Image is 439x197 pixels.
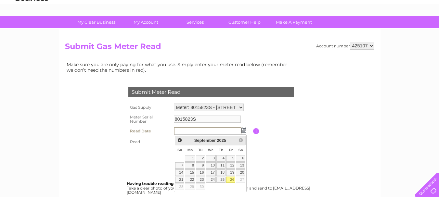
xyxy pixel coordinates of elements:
a: My Clear Business [70,16,123,28]
th: Read [127,137,172,147]
a: 13 [236,162,245,169]
th: Meter Serial Number [127,113,172,126]
a: My Account [119,16,173,28]
a: 8 [185,162,195,169]
a: 1 [185,155,195,162]
img: logo.png [15,17,48,37]
a: Customer Help [218,16,271,28]
a: 18 [216,169,226,176]
b: Having trouble reading your meter? [127,181,200,186]
a: Prev [176,137,183,144]
span: Monday [187,148,193,152]
a: Blog [382,28,392,32]
span: Tuesday [198,148,202,152]
a: Make A Payment [267,16,321,28]
a: 11 [216,162,226,169]
a: 3 [206,155,216,162]
a: 14 [175,169,184,176]
a: 4 [216,155,226,162]
div: Take a clear photo of your readings, tell us which supply it's for and send to [EMAIL_ADDRESS][DO... [127,181,311,195]
a: 2 [196,155,205,162]
a: 25 [216,177,226,183]
input: Information [253,128,259,134]
th: Read Date [127,126,172,137]
span: Sunday [177,148,182,152]
a: 17 [206,169,216,176]
a: Contact [396,28,412,32]
a: 12 [226,162,235,169]
a: 0333 014 3131 [316,3,361,11]
span: Friday [229,148,233,152]
a: 6 [236,155,245,162]
a: 23 [196,177,205,183]
div: Account number [316,42,374,50]
a: 9 [196,162,205,169]
a: 10 [206,162,216,169]
div: Submit Meter Read [128,87,294,97]
span: Prev [177,138,182,143]
th: Gas Supply [127,102,172,113]
a: 15 [185,169,195,176]
td: Are you sure the read you have entered is correct? [172,147,253,159]
td: Make sure you are only paying for what you use. Simply enter your meter read below (remember we d... [65,60,292,74]
a: 21 [175,177,184,183]
a: Log out [418,28,433,32]
a: 24 [206,177,216,183]
span: 2025 [217,138,226,143]
a: 16 [196,169,205,176]
a: 20 [236,169,245,176]
a: 26 [226,177,235,183]
span: Saturday [239,148,243,152]
span: September [194,138,216,143]
div: Clear Business is a trading name of Verastar Limited (registered in [GEOGRAPHIC_DATA] No. 3667643... [66,4,373,31]
a: Services [168,16,222,28]
a: 19 [226,169,235,176]
a: 7 [175,162,184,169]
a: 5 [226,155,235,162]
a: Telecoms [359,28,379,32]
span: Wednesday [208,148,213,152]
span: Thursday [219,148,223,152]
a: 22 [185,177,195,183]
img: ... [241,128,246,133]
a: Water [325,28,337,32]
h2: Submit Gas Meter Read [65,42,374,54]
a: Energy [341,28,355,32]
